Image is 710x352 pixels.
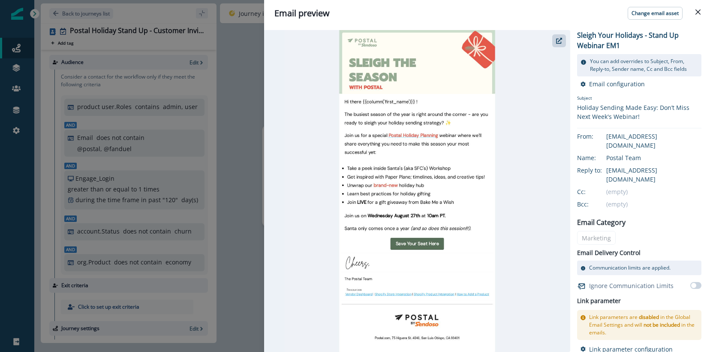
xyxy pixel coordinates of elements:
p: Subject [577,95,701,103]
button: Close [691,5,705,19]
div: Reply to: [577,166,620,175]
div: (empty) [606,187,701,196]
p: Link parameters are in the Global Email Settings and will in the emails. [589,313,698,337]
div: From: [577,132,620,141]
span: disabled [639,313,659,321]
button: Change email asset [628,7,683,20]
p: Sleigh Your Holidays - Stand Up Webinar EM1 [577,30,701,51]
div: Bcc: [577,200,620,209]
div: [EMAIL_ADDRESS][DOMAIN_NAME] [606,166,701,184]
div: Name: [577,153,620,162]
p: Change email asset [632,10,679,16]
button: Email configuration [581,80,645,88]
p: Email configuration [589,80,645,88]
p: Email Delivery Control [577,248,641,257]
p: Communication limits are applied. [589,264,671,272]
div: Postal Team [606,153,701,162]
span: not be included [644,321,680,328]
div: (empty) [606,200,701,209]
div: Email preview [274,7,700,20]
img: email asset unavailable [284,30,550,352]
p: Ignore Communication Limits [589,281,674,290]
div: Cc: [577,187,620,196]
div: Holiday Sending Made Easy: Don’t Miss Next Week's Webinar! [577,103,701,121]
p: Email Category [577,217,626,228]
h2: Link parameter [577,296,621,306]
div: [EMAIL_ADDRESS][DOMAIN_NAME] [606,132,701,150]
p: You can add overrides to Subject, From, Reply-to, Sender name, Cc and Bcc fields [590,58,698,73]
